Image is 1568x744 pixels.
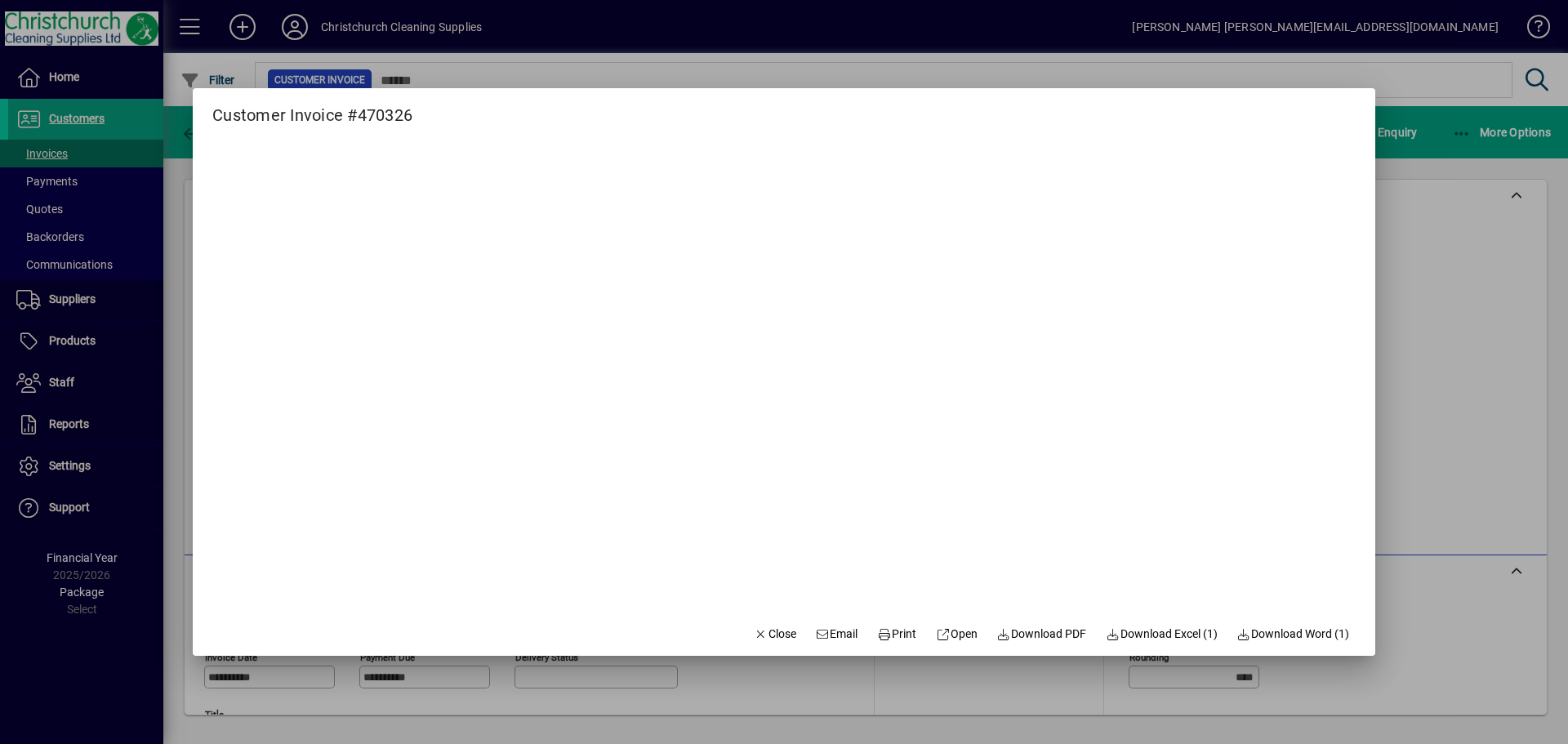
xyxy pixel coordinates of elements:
a: Open [929,620,984,649]
span: Download PDF [997,626,1087,643]
h2: Customer Invoice #470326 [193,88,432,128]
span: Open [936,626,978,643]
span: Email [816,626,858,643]
span: Print [877,626,916,643]
button: Close [747,620,803,649]
span: Download Word (1) [1237,626,1350,643]
a: Download PDF [991,620,1094,649]
span: Close [754,626,796,643]
button: Download Excel (1) [1099,620,1224,649]
button: Email [809,620,865,649]
span: Download Excel (1) [1106,626,1218,643]
button: Download Word (1) [1231,620,1356,649]
button: Print [871,620,923,649]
